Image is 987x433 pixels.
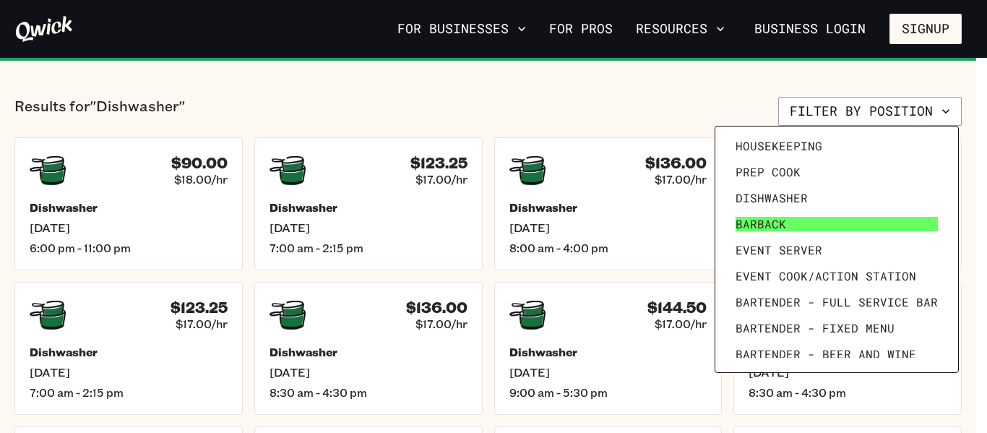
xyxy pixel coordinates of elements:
span: Bartender - Fixed Menu [736,321,895,335]
span: Dishwasher [736,191,808,205]
span: Housekeeping [736,139,822,153]
span: Bartender - Beer and Wine [736,347,916,361]
span: Barback [736,217,786,231]
span: Bartender - Full Service Bar [736,295,938,309]
span: Event Server [736,243,822,257]
span: Event Cook/Action Station [736,269,916,283]
ul: Filter by position [730,141,944,358]
span: Prep Cook [736,165,801,179]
